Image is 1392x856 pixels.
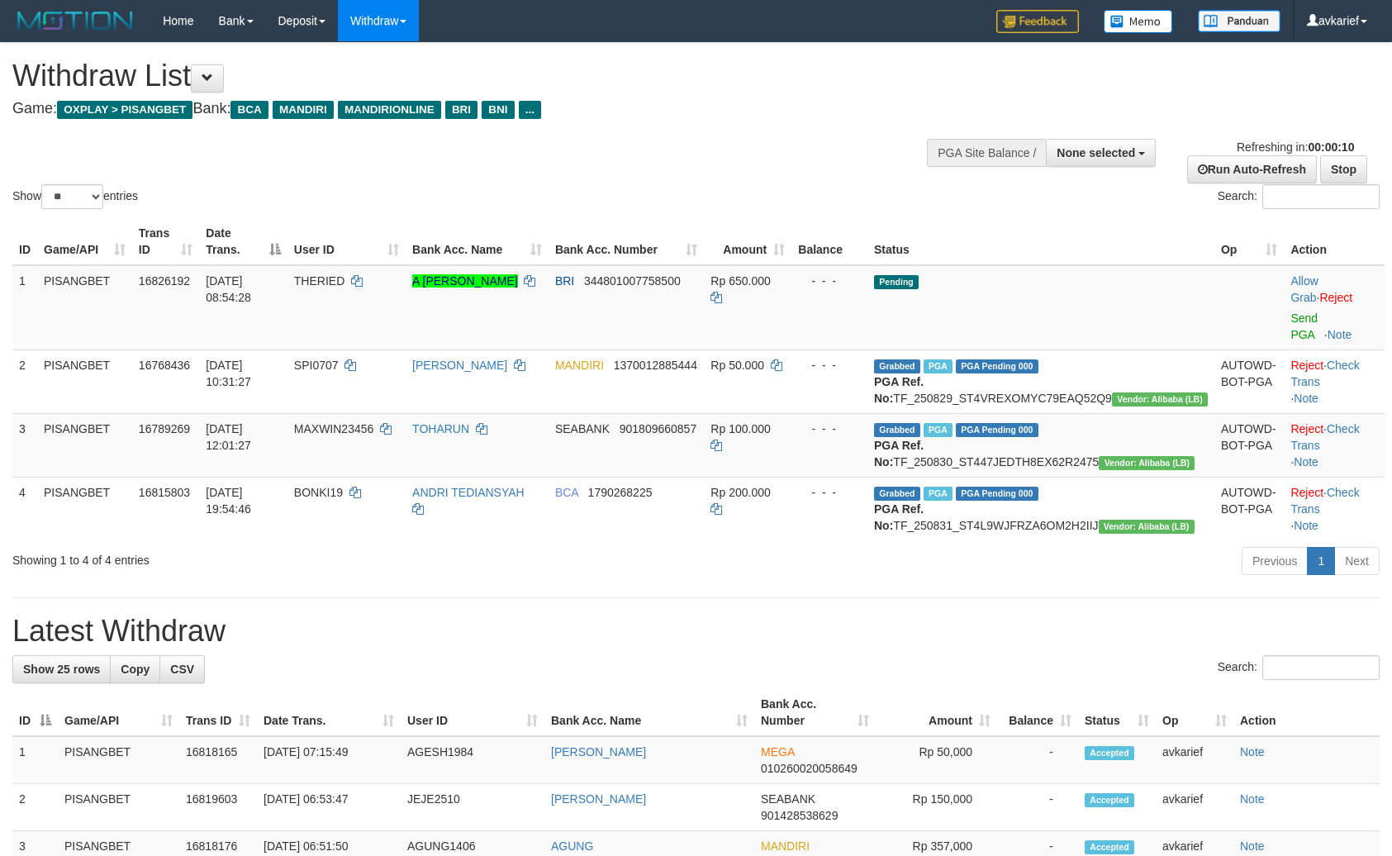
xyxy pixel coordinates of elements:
[1320,155,1367,183] a: Stop
[412,422,469,435] a: TOHARUN
[551,792,646,806] a: [PERSON_NAME]
[1240,792,1265,806] a: Note
[179,689,257,736] th: Trans ID: activate to sort column ascending
[139,359,190,372] span: 16768436
[1057,146,1135,159] span: None selected
[445,101,477,119] span: BRI
[139,274,190,288] span: 16826192
[1085,840,1134,854] span: Accepted
[1294,392,1318,405] a: Note
[874,423,920,437] span: Grabbed
[551,839,593,853] a: AGUNG
[338,101,441,119] span: MANDIRIONLINE
[1046,139,1156,167] button: None selected
[555,486,578,499] span: BCA
[12,784,58,831] td: 2
[1214,350,1284,413] td: AUTOWD-BOT-PGA
[58,784,179,831] td: PISANGBET
[412,274,518,288] a: A [PERSON_NAME]
[12,59,911,93] h1: Withdraw List
[139,422,190,435] span: 16789269
[12,545,568,568] div: Showing 1 to 4 of 4 entries
[206,274,251,304] span: [DATE] 08:54:28
[294,422,373,435] span: MAXWIN23456
[927,139,1046,167] div: PGA Site Balance /
[1284,350,1385,413] td: · ·
[997,689,1078,736] th: Balance: activate to sort column ascending
[710,274,770,288] span: Rp 650.000
[1262,655,1380,680] input: Search:
[1156,784,1233,831] td: avkarief
[1242,547,1308,575] a: Previous
[1085,793,1134,807] span: Accepted
[1284,218,1385,265] th: Action
[273,101,334,119] span: MANDIRI
[37,477,132,540] td: PISANGBET
[1187,155,1317,183] a: Run Auto-Refresh
[1218,184,1380,209] label: Search:
[761,792,815,806] span: SEABANK
[555,274,574,288] span: BRI
[761,745,794,759] span: MEGA
[924,359,953,373] span: Marked by avkyakub
[230,101,268,119] span: BCA
[614,359,697,372] span: Copy 1370012885444 to clipboard
[551,745,646,759] a: [PERSON_NAME]
[1085,746,1134,760] span: Accepted
[1328,328,1352,341] a: Note
[287,218,406,265] th: User ID: activate to sort column ascending
[37,218,132,265] th: Game/API: activate to sort column ascending
[139,486,190,499] span: 16815803
[874,439,924,468] b: PGA Ref. No:
[37,265,132,350] td: PISANGBET
[956,423,1038,437] span: PGA Pending
[159,655,205,683] a: CSV
[761,839,810,853] span: MANDIRI
[924,487,953,501] span: Marked by avkyakub
[23,663,100,676] span: Show 25 rows
[12,477,37,540] td: 4
[1308,140,1354,154] strong: 00:00:10
[1099,456,1195,470] span: Vendor URL: https://dashboard.q2checkout.com/secure
[121,663,150,676] span: Copy
[1218,655,1380,680] label: Search:
[924,423,953,437] span: Marked by avksurya
[549,218,704,265] th: Bank Acc. Number: activate to sort column ascending
[401,689,544,736] th: User ID: activate to sort column ascending
[544,689,754,736] th: Bank Acc. Name: activate to sort column ascending
[1290,359,1323,372] a: Reject
[257,689,401,736] th: Date Trans.: activate to sort column ascending
[761,762,858,775] span: Copy 010260020058649 to clipboard
[876,784,997,831] td: Rp 150,000
[798,357,861,373] div: - - -
[12,265,37,350] td: 1
[12,8,138,33] img: MOTION_logo.png
[12,655,111,683] a: Show 25 rows
[206,359,251,388] span: [DATE] 10:31:27
[12,736,58,784] td: 1
[761,809,838,822] span: Copy 901428538629 to clipboard
[257,784,401,831] td: [DATE] 06:53:47
[12,413,37,477] td: 3
[41,184,103,209] select: Showentries
[257,736,401,784] td: [DATE] 07:15:49
[874,359,920,373] span: Grabbed
[12,689,58,736] th: ID: activate to sort column descending
[110,655,160,683] a: Copy
[1307,547,1335,575] a: 1
[867,477,1214,540] td: TF_250831_ST4L9WJFRZA6OM2H2IIJ
[791,218,867,265] th: Balance
[406,218,549,265] th: Bank Acc. Name: activate to sort column ascending
[798,273,861,289] div: - - -
[1240,839,1265,853] a: Note
[1294,519,1318,532] a: Note
[1214,477,1284,540] td: AUTOWD-BOT-PGA
[412,359,507,372] a: [PERSON_NAME]
[401,784,544,831] td: JEJE2510
[58,736,179,784] td: PISANGBET
[1284,477,1385,540] td: · ·
[1284,265,1385,350] td: ·
[867,350,1214,413] td: TF_250829_ST4VREXOMYC79EAQ52Q9
[996,10,1079,33] img: Feedback.jpg
[1237,140,1354,154] span: Refreshing in:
